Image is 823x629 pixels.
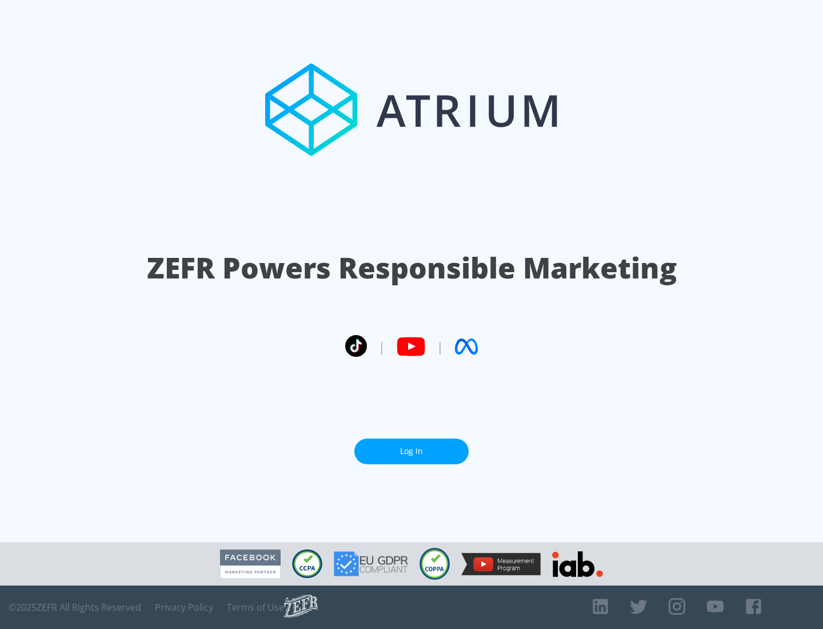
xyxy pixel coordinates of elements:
span: © 2025 ZEFR All Rights Reserved [9,602,141,613]
a: Log In [354,439,469,464]
a: Terms of Use [227,602,284,613]
img: YouTube Measurement Program [461,553,541,575]
h1: ZEFR Powers Responsible Marketing [147,248,677,288]
img: Facebook Marketing Partner [220,550,281,579]
span: | [437,338,444,355]
img: CCPA Compliant [292,550,322,578]
img: IAB [552,551,603,577]
span: | [378,338,385,355]
img: GDPR Compliant [334,551,408,576]
img: COPPA Compliant [420,548,450,580]
a: Privacy Policy [155,602,213,613]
